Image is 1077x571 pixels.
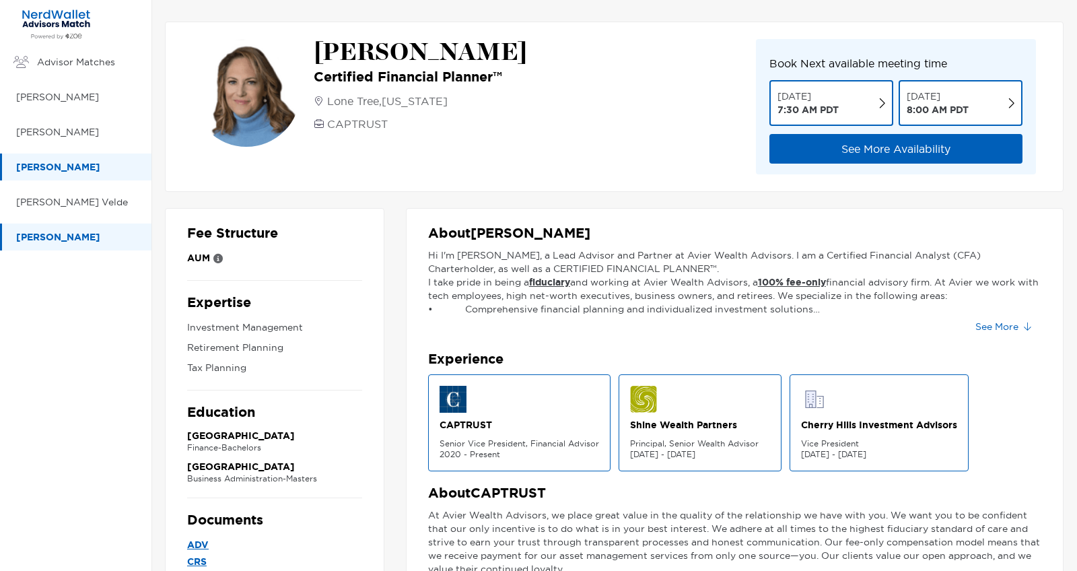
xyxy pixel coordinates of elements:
p: Vice President [801,438,957,449]
a: ADV [187,537,362,553]
u: fiduciary [529,276,570,288]
p: [PERSON_NAME] [16,229,138,246]
p: [PERSON_NAME] [16,159,138,176]
button: [DATE] 8:00 AM PDT [899,80,1022,126]
p: Documents [187,512,362,529]
p: Book Next available meeting time [769,55,1022,72]
p: Certified Financial Planner™ [314,69,527,85]
p: [PERSON_NAME] [16,89,138,106]
p: [PERSON_NAME] Velde [16,194,138,211]
p: Education [187,404,362,421]
p: Tax Planning [187,360,362,376]
p: Investment Management [187,319,362,336]
p: • Comprehensive financial planning and individualized investment solutions [428,302,1041,316]
p: Shine Wealth Partners [630,418,770,432]
p: [DATE] - [DATE] [630,449,770,460]
p: Finance - Bachelors [187,442,362,453]
u: 100% fee-only [758,276,826,288]
p: Hi I'm [PERSON_NAME], a Lead Advisor and Partner at Avier Wealth Advisors. I am a Certified Finan... [428,248,1041,275]
img: firm logo [630,386,657,413]
p: [GEOGRAPHIC_DATA] [187,429,362,442]
p: Lone Tree , [US_STATE] [327,93,448,109]
img: firm logo [440,386,466,413]
p: About CAPTRUST [428,485,1041,502]
p: I take pride in being a and working at Avier Wealth Advisors, a financial advisory firm. At Avier... [428,275,1041,302]
p: Senior Vice President, Financial Advisor [440,438,599,449]
p: Cherry Hills Investment Advisors [801,418,957,432]
button: See More [965,316,1041,337]
button: See More Availability [769,134,1022,164]
p: Experience [428,351,1041,368]
a: CRS [187,553,362,570]
p: [PERSON_NAME] [16,124,138,141]
p: [PERSON_NAME] [314,39,527,66]
p: 8:00 AM PDT [907,103,969,116]
p: Expertise [187,294,362,311]
p: Advisor Matches [37,54,138,71]
p: CAPTRUST [327,116,388,132]
p: Business Administration - Masters [187,473,362,484]
img: firm logo [801,386,828,413]
p: [DATE] [777,90,839,103]
p: AUM [187,250,210,267]
p: [DATE] - [DATE] [801,449,957,460]
p: 2020 - Present [440,449,599,460]
p: 7:30 AM PDT [777,103,839,116]
p: [DATE] [907,90,969,103]
p: [GEOGRAPHIC_DATA] [187,460,362,473]
p: About [PERSON_NAME] [428,225,1041,242]
button: [DATE] 7:30 AM PDT [769,80,893,126]
p: Retirement Planning [187,339,362,356]
img: Zoe Financial [16,9,96,40]
img: avatar [193,39,300,147]
p: CAPTRUST [440,418,599,432]
p: Principal, Senior Wealth Advisor [630,438,770,449]
p: Fee Structure [187,225,362,242]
